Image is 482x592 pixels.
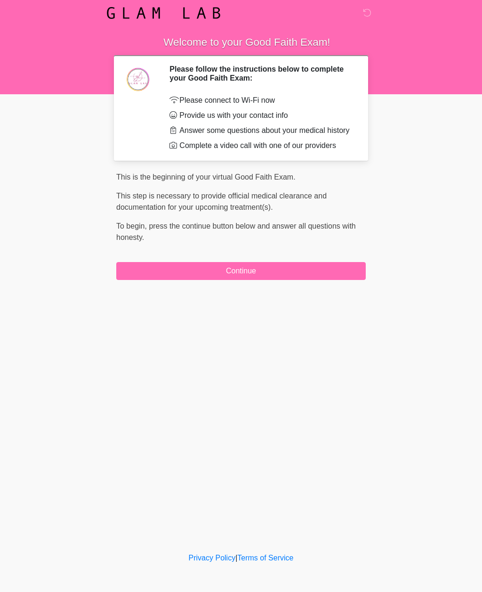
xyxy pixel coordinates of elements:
a: Terms of Service [237,554,293,562]
li: Provide us with your contact info [169,110,352,121]
li: Complete a video call with one of our providers [169,140,352,151]
img: Glam Lab Logo [107,7,220,19]
span: To begin, ﻿﻿﻿﻿﻿﻿press the continue button below and answer all questions with honesty. [116,222,356,241]
button: Continue [116,262,366,280]
span: This is the beginning of your virtual Good Faith Exam. [116,173,296,181]
img: Agent Avatar [123,65,152,93]
li: Please connect to Wi-Fi now [169,95,352,106]
a: Privacy Policy [189,554,236,562]
h1: ‎ ‎ ‎ ‎ Welcome to your Good Faith Exam! [109,34,373,51]
span: This step is necessary to provide official medical clearance and documentation for your upcoming ... [116,192,327,211]
a: | [235,554,237,562]
h2: Please follow the instructions below to complete your Good Faith Exam: [169,65,352,82]
li: Answer some questions about your medical history [169,125,352,136]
